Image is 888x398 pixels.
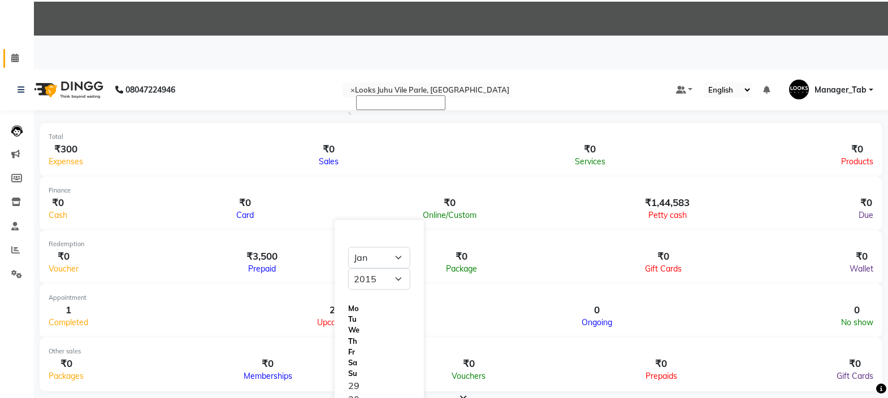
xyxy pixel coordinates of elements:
div: 21 [317,303,353,317]
div: ₹300 [49,142,83,156]
div: Appointment [49,293,873,303]
span: Cash [49,210,67,220]
span: No show [841,317,873,327]
div: ₹0 [837,356,873,371]
span: Services [575,156,605,167]
div: Total [49,132,873,142]
span: 4 [770,86,778,95]
div: ₹0 [244,356,292,371]
div: ₹0 [575,142,605,156]
span: Prepaids [646,371,677,381]
span: Gift Cards [645,264,682,274]
select: Select year [348,268,410,290]
div: Redemption [49,239,873,249]
span: Prepaid [248,264,276,274]
span: Sales [319,156,339,167]
select: Select month [348,247,410,268]
span: × [350,85,355,94]
button: Previous month [348,237,363,245]
div: ₹0 [319,142,339,156]
div: Tu [348,314,410,325]
span: Memberships [244,371,292,381]
span: Ongoing [582,317,612,327]
iframe: chat widget [841,353,877,387]
span: Package [446,264,477,274]
div: ₹1,44,583 [645,195,690,210]
div: ₹3,500 [246,249,278,264]
div: Other sales [49,347,873,356]
span: Vouchers [452,371,486,381]
span: Due [859,210,873,220]
div: Sa [348,357,410,368]
div: ₹0 [452,356,486,371]
span: Wallet [850,264,873,274]
span: Completed [49,317,88,327]
span: 29 [348,380,359,392]
div: ₹0 [446,249,477,264]
div: ₹0 [423,195,477,210]
button: Next month [348,294,363,301]
div: ₹0 [646,356,677,371]
b: 08047224946 [125,74,175,106]
div: Mo [348,303,410,314]
img: Manager_Tab [789,80,809,99]
div: Finance [49,186,873,195]
div: ₹0 [841,142,873,156]
div: Monday, September 29, 2025 [348,379,410,393]
div: ₹0 [236,195,254,210]
div: ₹0 [859,195,873,210]
span: Gift Cards [837,371,873,381]
div: Su [348,368,410,379]
div: ₹0 [49,195,67,210]
span: Online/Custom [423,210,477,220]
span: Upcoming [317,317,353,327]
div: Fr [348,347,410,357]
div: 0 [582,303,612,317]
span: Expenses [49,156,83,167]
span: Card [236,210,254,220]
img: logo [29,74,106,106]
span: Packages [49,371,84,381]
div: 1 [49,303,88,317]
a: 4 [763,85,778,95]
div: ₹0 [850,249,873,264]
span: Voucher [49,264,79,274]
div: ₹0 [49,356,84,371]
span: Petty cash [648,210,687,220]
span: Looks Juhu Vile Parle, [GEOGRAPHIC_DATA] [355,85,509,94]
span: Manager_Tab [815,84,867,96]
div: Th [348,336,410,347]
div: We [348,325,410,336]
div: ₹0 [645,249,682,264]
div: ₹0 [49,249,79,264]
span: Products [841,156,873,167]
div: 0 [841,303,873,317]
